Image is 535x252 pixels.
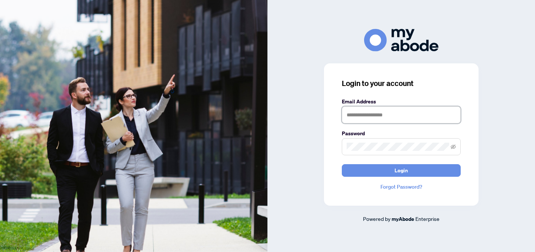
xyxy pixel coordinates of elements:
span: Powered by [363,215,390,222]
a: Forgot Password? [342,183,461,191]
span: Enterprise [415,215,440,222]
img: ma-logo [364,29,438,52]
label: Email Address [342,97,461,106]
span: eye-invisible [451,144,456,149]
a: myAbode [392,215,414,223]
span: Login [395,165,408,176]
label: Password [342,129,461,137]
button: Login [342,164,461,177]
h3: Login to your account [342,78,461,89]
